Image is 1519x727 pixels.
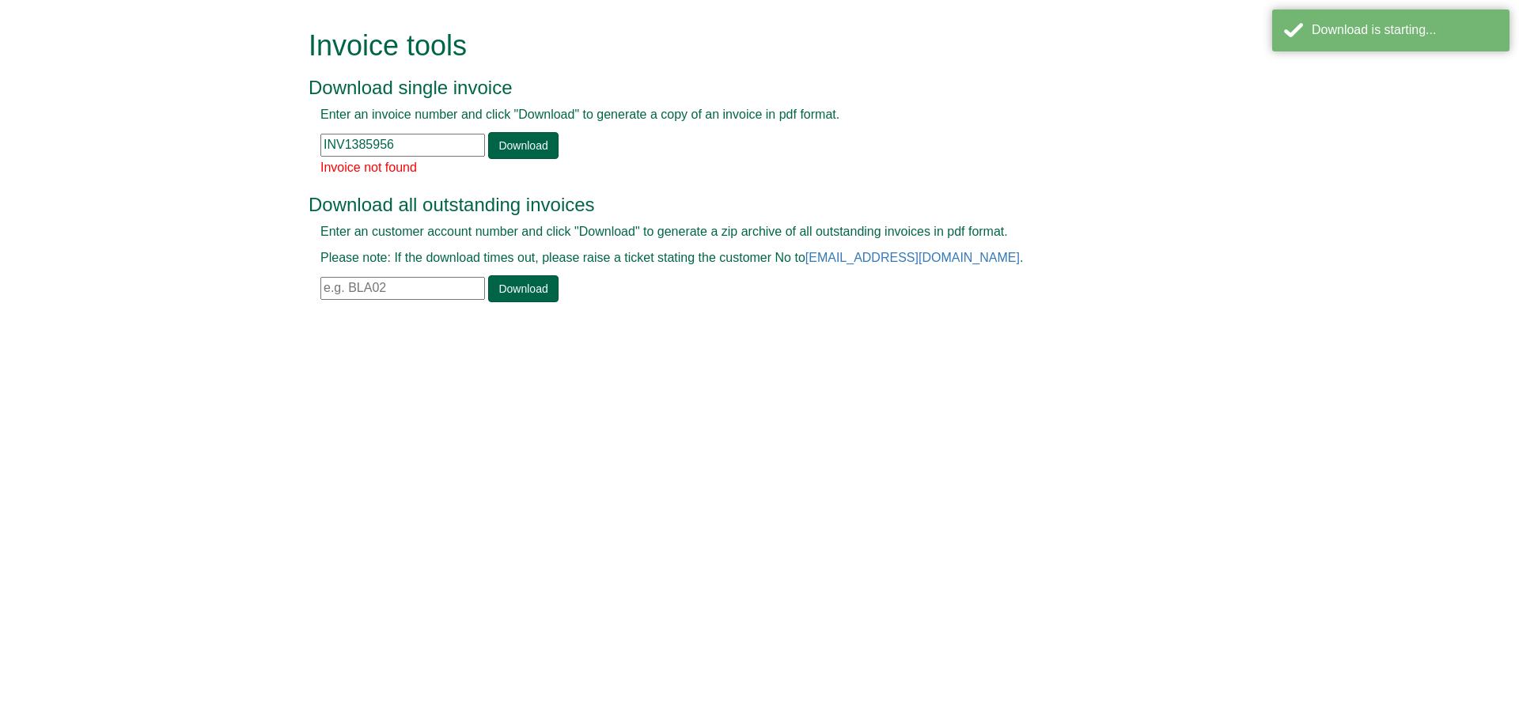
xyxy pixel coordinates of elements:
div: Download is starting... [1312,21,1498,40]
p: Enter an customer account number and click "Download" to generate a zip archive of all outstandin... [320,223,1163,241]
span: Invoice not found [320,161,417,174]
h3: Download all outstanding invoices [309,195,1175,215]
h1: Invoice tools [309,30,1175,62]
input: e.g. INV1234 [320,134,485,157]
a: [EMAIL_ADDRESS][DOMAIN_NAME] [805,251,1020,264]
p: Please note: If the download times out, please raise a ticket stating the customer No to . [320,249,1163,267]
p: Enter an invoice number and click "Download" to generate a copy of an invoice in pdf format. [320,106,1163,124]
input: e.g. BLA02 [320,277,485,300]
a: Download [488,132,558,159]
a: Download [488,275,558,302]
h3: Download single invoice [309,78,1175,98]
